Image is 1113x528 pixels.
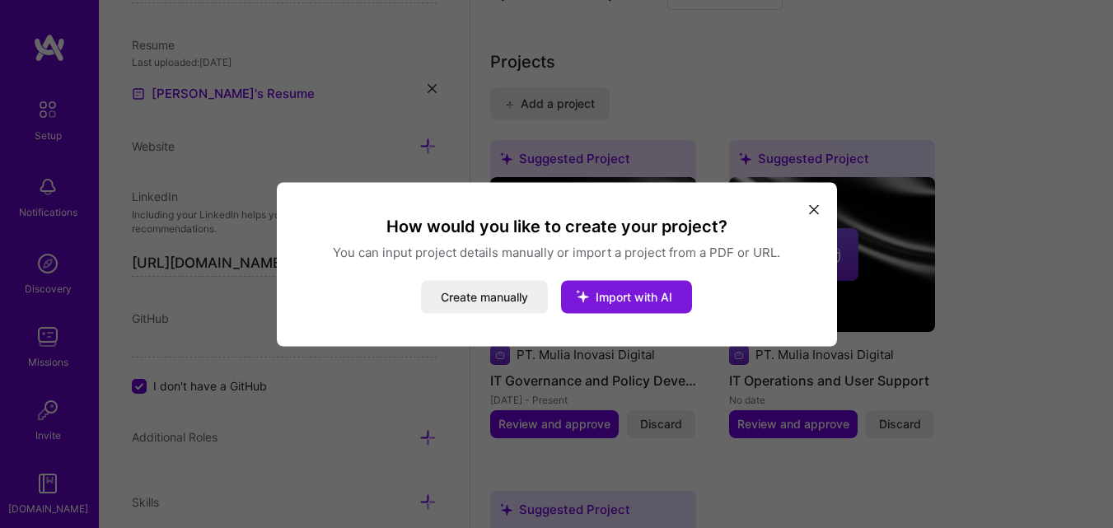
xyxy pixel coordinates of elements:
[297,215,817,236] h3: How would you like to create your project?
[561,274,604,317] i: icon StarsWhite
[561,280,692,313] button: Import with AI
[277,182,837,346] div: modal
[421,280,548,313] button: Create manually
[297,243,817,260] p: You can input project details manually or import a project from a PDF or URL.
[596,289,672,303] span: Import with AI
[809,205,819,215] i: icon Close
